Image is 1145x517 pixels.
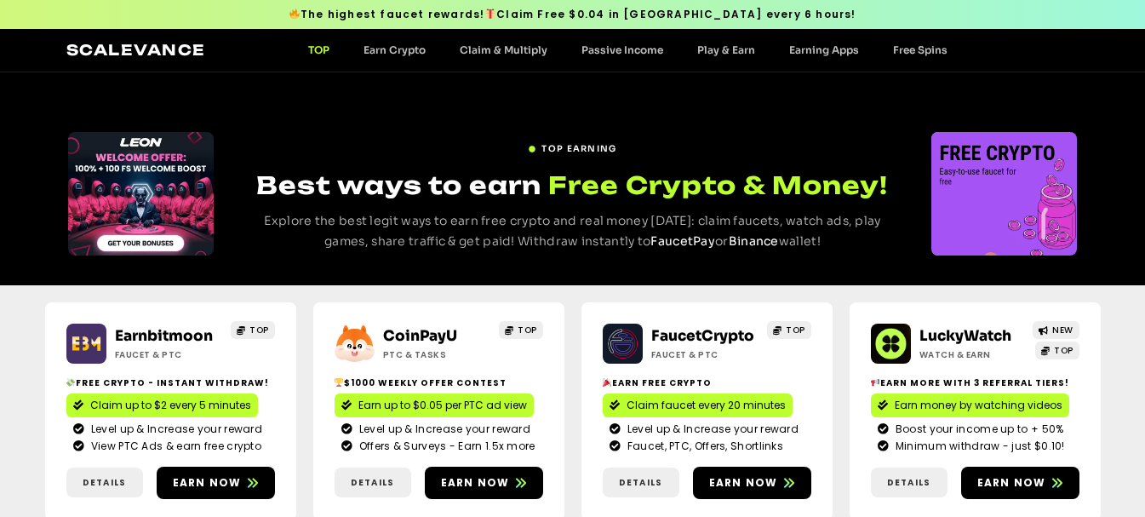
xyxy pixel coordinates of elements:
[709,475,778,491] span: Earn now
[651,327,754,345] a: FaucetCrypto
[651,348,758,361] h2: Faucet & PTC
[335,468,411,497] a: Details
[66,376,275,389] h2: Free crypto - Instant withdraw!
[335,378,343,387] img: 🏆
[603,376,811,389] h2: Earn free crypto
[289,9,300,19] img: 🔥
[249,324,269,336] span: TOP
[627,398,786,413] span: Claim faucet every 20 minutes
[1035,342,1079,359] a: TOP
[650,233,715,249] a: FaucetPay
[68,132,214,256] div: Slides
[564,43,680,56] a: Passive Income
[693,467,811,499] a: Earn now
[66,468,143,497] a: Details
[961,467,1079,499] a: Earn now
[83,476,126,489] span: Details
[603,378,611,387] img: 🎉
[876,43,965,56] a: Free Spins
[1033,321,1079,339] a: NEW
[871,376,1079,389] h2: Earn more with 3 referral Tiers!
[1052,324,1073,336] span: NEW
[603,393,793,417] a: Claim faucet every 20 minutes
[619,476,662,489] span: Details
[66,41,206,59] a: Scalevance
[548,169,888,202] span: Free Crypto & Money!
[355,439,535,454] span: Offers & Surveys - Earn 1.5x more
[541,142,616,155] span: TOP EARNING
[919,348,1026,361] h2: Watch & Earn
[919,327,1011,345] a: LuckyWatch
[729,233,779,249] a: Binance
[256,170,541,200] span: Best ways to earn
[891,422,1064,437] span: Boost your income up to + 50%
[443,43,564,56] a: Claim & Multiply
[623,439,783,454] span: Faucet, PTC, Offers, Shortlinks
[289,7,856,22] span: The highest faucet rewards! Claim Free $0.04 in [GEOGRAPHIC_DATA] every 6 hours!
[291,43,965,56] nav: Menu
[499,321,543,339] a: TOP
[115,327,213,345] a: Earnbitmoon
[157,467,275,499] a: Earn now
[383,348,489,361] h2: ptc & Tasks
[346,43,443,56] a: Earn Crypto
[66,378,75,387] img: 💸
[231,321,275,339] a: TOP
[441,475,510,491] span: Earn now
[931,132,1077,256] div: 1 / 3
[90,398,251,413] span: Claim up to $2 every 5 minutes
[1054,344,1073,357] span: TOP
[931,132,1077,256] div: Slides
[335,393,534,417] a: Earn up to $0.05 per PTC ad view
[895,398,1062,413] span: Earn money by watching videos
[355,422,530,437] span: Level up & Increase your reward
[680,43,772,56] a: Play & Earn
[603,468,679,497] a: Details
[772,43,876,56] a: Earning Apps
[87,439,261,454] span: View PTC Ads & earn free crypto
[351,476,394,489] span: Details
[485,9,495,19] img: 🎁
[977,475,1046,491] span: Earn now
[887,476,930,489] span: Details
[245,211,900,252] p: Explore the best legit ways to earn free crypto and real money [DATE]: claim faucets, watch ads, ...
[383,327,457,345] a: CoinPayU
[767,321,811,339] a: TOP
[528,135,616,155] a: TOP EARNING
[291,43,346,56] a: TOP
[871,468,947,497] a: Details
[335,376,543,389] h2: $1000 Weekly Offer contest
[115,348,221,361] h2: Faucet & PTC
[66,393,258,417] a: Claim up to $2 every 5 minutes
[87,422,262,437] span: Level up & Increase your reward
[623,422,799,437] span: Level up & Increase your reward
[891,439,1065,454] span: Minimum withdraw - just $0.10!
[358,398,527,413] span: Earn up to $0.05 per PTC ad view
[425,467,543,499] a: Earn now
[786,324,805,336] span: TOP
[518,324,537,336] span: TOP
[871,378,879,387] img: 📢
[173,475,242,491] span: Earn now
[871,393,1069,417] a: Earn money by watching videos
